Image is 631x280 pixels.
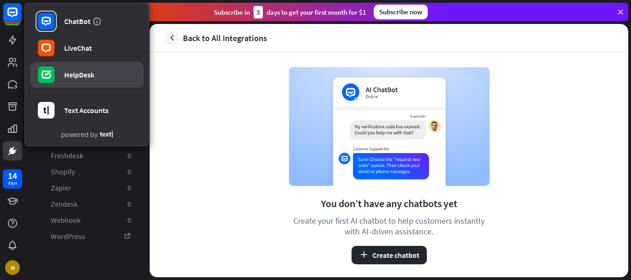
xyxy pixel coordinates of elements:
div: M [5,260,20,275]
a: Shopify 0 [38,164,137,179]
span: Back to All Integrations [183,33,267,43]
a: Back to All Integrations [164,30,267,45]
a: 14 days [3,169,22,189]
a: WordPress [38,229,137,244]
aside: 0 [127,151,131,161]
div: Subscribe in days to get your first month for $1 [214,6,366,18]
div: 14 [8,172,17,180]
button: Create chatbot [352,246,427,264]
span: Freshdesk [51,151,83,161]
button: Open LiveChat chat widget [7,4,35,31]
span: Zendesk [51,199,78,209]
a: Webhook 0 [38,213,137,228]
a: Freshdesk 0 [38,148,137,163]
span: Shopify [51,167,75,177]
aside: 0 [127,215,131,225]
img: chatbot example image [289,67,490,186]
div: days [8,180,17,186]
a: Zendesk 0 [38,197,137,212]
div: Subscribe now [374,5,428,19]
div: 3 [254,6,263,18]
div: You don’t have any chatbots yet [321,197,457,210]
span: Zapier [51,183,71,193]
aside: 0 [127,167,131,177]
span: Webhook [51,215,81,225]
aside: 0 [127,183,131,193]
div: Create your first AI chatbot to help customers instantly with AI-driven assistance. [289,215,490,237]
aside: 0 [127,199,131,209]
a: Zapier 0 [38,180,137,196]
